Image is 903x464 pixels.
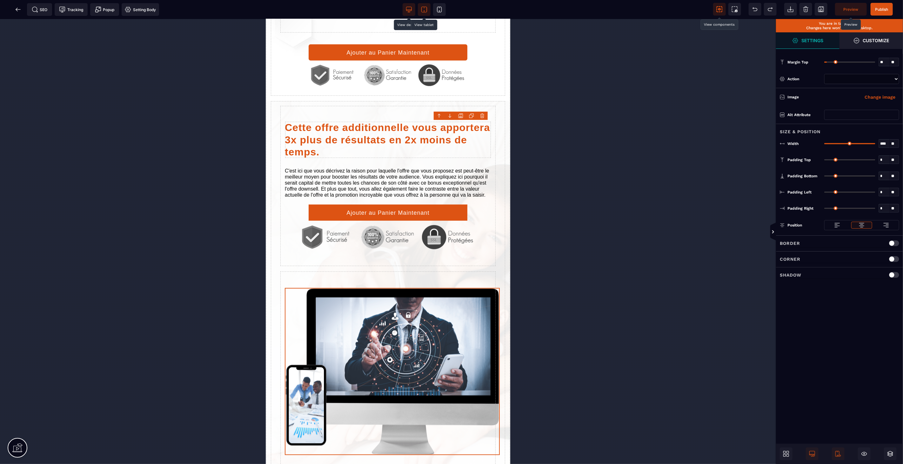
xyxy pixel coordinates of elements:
[55,3,88,16] span: Tracking code
[839,32,903,49] span: Open Style Manager
[875,7,888,12] span: Publish
[787,112,821,118] div: Alt attribute
[844,7,859,12] span: Preview
[858,448,871,460] span: Cmd Hidden Block
[27,3,52,16] span: Seo meta data
[728,3,741,16] span: Screenshot
[776,124,903,135] div: Size & Position
[43,25,202,42] button: Ajouter au Panier Maintenant
[780,255,800,263] p: Corner
[59,6,83,13] span: Tracking
[19,102,225,139] div: Cette offre additionnelle vous apportera 3x plus de résultats en 2x moins de temps.
[41,42,203,71] img: 87d055df17f6086273031842b6306d2b_279_paiement_s%C3%A9curis%C3%A9.png
[90,3,119,16] span: Create Alert Modal
[403,3,415,16] span: View desktop
[802,38,824,43] strong: Settings
[787,76,821,82] div: Action
[779,26,900,30] p: Changes here won't affect desktop.
[832,448,845,460] span: Is Show Mobile
[122,3,159,16] span: Favicon
[834,222,840,228] img: loading
[787,60,808,65] span: Margin Top
[19,269,234,436] img: a4731ff007308822c135a82cd0feee97_277_qss.png
[787,190,812,195] span: Padding Left
[787,206,813,211] span: Padding Right
[713,3,726,16] span: View components
[780,448,793,460] span: Open Blocks
[815,3,827,16] span: Save
[787,157,811,162] span: Padding Top
[43,186,202,202] button: Ajouter au Panier Maintenant
[779,21,900,26] p: You are in tablet view.
[835,3,867,16] span: Preview
[861,92,899,102] button: Change image
[871,3,893,16] span: Save
[125,6,156,13] span: Setting Body
[780,222,802,228] p: Position
[863,38,889,43] strong: Customize
[883,222,889,228] img: loading
[776,223,782,242] span: Toggle Views
[787,94,843,100] div: Image
[19,149,225,179] span: C'est ici que vous décrivez la raison pour laquelle l'offre que vous proposez est peut-être le me...
[787,173,817,179] span: Padding Bottom
[776,32,839,49] span: Open Style Manager
[764,3,777,16] span: Redo
[784,3,797,16] span: Open Import Webpage
[780,239,800,247] p: Border
[799,3,812,16] span: Clear
[780,271,801,279] p: Shadow
[418,3,431,16] span: View tablet
[12,3,24,16] span: Back
[31,202,213,235] img: 87d055df17f6086273031842b6306d2b_279_paiement_s%C3%A9curis%C3%A9.png
[806,448,819,460] span: Is Show Desktop
[32,6,48,13] span: SEO
[749,3,761,16] span: Undo
[95,6,115,13] span: Popup
[433,3,446,16] span: View mobile
[859,222,865,228] img: loading
[787,141,799,146] span: Width
[884,448,897,460] span: Open Sub Layers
